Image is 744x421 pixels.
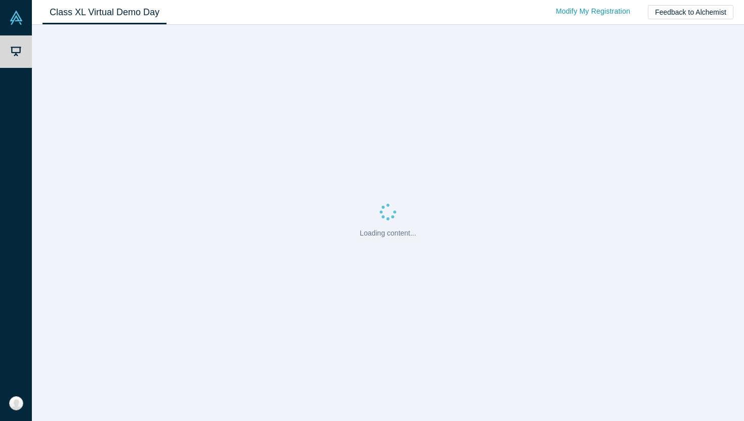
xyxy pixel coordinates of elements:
a: Modify My Registration [545,3,641,20]
img: Adi M's Account [9,396,23,410]
button: Feedback to Alchemist [648,5,733,19]
p: Loading content... [360,228,416,239]
img: Alchemist Vault Logo [9,11,23,25]
a: Class XL Virtual Demo Day [43,1,167,24]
